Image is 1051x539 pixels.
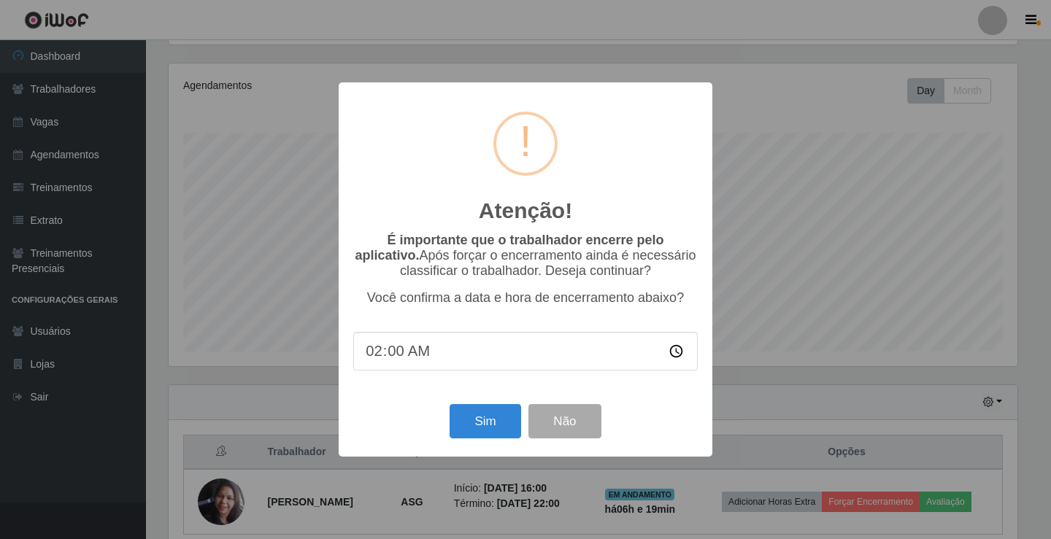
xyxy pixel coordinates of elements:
[528,404,601,438] button: Não
[353,233,698,279] p: Após forçar o encerramento ainda é necessário classificar o trabalhador. Deseja continuar?
[355,233,663,263] b: É importante que o trabalhador encerre pelo aplicativo.
[450,404,520,438] button: Sim
[353,290,698,306] p: Você confirma a data e hora de encerramento abaixo?
[479,198,572,224] h2: Atenção!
